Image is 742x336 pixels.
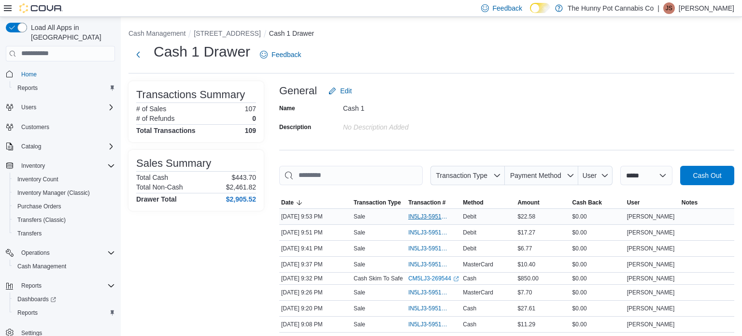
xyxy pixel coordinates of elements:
button: Cash 1 Drawer [269,29,314,37]
button: Operations [17,247,54,259]
span: [PERSON_NAME] [627,245,675,252]
h4: Drawer Total [136,195,177,203]
span: Reports [14,307,115,319]
p: $443.70 [231,174,256,181]
span: Inventory [21,162,45,170]
button: Date [279,197,352,208]
button: Cash Out [680,166,734,185]
span: IN5LJ3-5951697 [408,305,449,312]
h6: # of Sales [136,105,166,113]
div: [DATE] 9:51 PM [279,227,352,238]
button: Reports [10,306,119,320]
button: Transaction Type [352,197,406,208]
span: Inventory Manager (Classic) [17,189,90,197]
h1: Cash 1 Drawer [154,42,250,61]
h6: Total Non-Cash [136,183,183,191]
span: IN5LJ3-5951756 [408,289,449,296]
a: Inventory Count [14,174,62,185]
button: Transfers (Classic) [10,213,119,227]
span: Transaction # [408,199,445,206]
button: Users [17,102,40,113]
span: $6.77 [517,245,532,252]
span: [PERSON_NAME] [627,229,675,236]
button: Inventory [17,160,49,172]
span: Payment Method [510,172,561,179]
div: $0.00 [571,211,625,222]
button: Cash Management [128,29,185,37]
span: Cash [463,321,476,328]
span: Transaction Type [436,172,487,179]
span: Feedback [493,3,522,13]
div: $0.00 [571,303,625,314]
div: [DATE] 9:26 PM [279,287,352,298]
a: Reports [14,307,42,319]
span: $17.27 [517,229,535,236]
span: [PERSON_NAME] [627,213,675,220]
button: Notes [680,197,734,208]
span: IN5LJ3-5951595 [408,321,449,328]
span: Cash Management [17,263,66,270]
span: Dashboards [17,295,56,303]
span: $27.61 [517,305,535,312]
button: Reports [17,280,45,292]
span: Users [17,102,115,113]
h4: Total Transactions [136,127,196,134]
button: IN5LJ3-5951756 [408,287,459,298]
p: 107 [245,105,256,113]
span: [PERSON_NAME] [627,305,675,312]
button: Inventory Manager (Classic) [10,186,119,200]
span: Catalog [17,141,115,152]
span: Inventory [17,160,115,172]
span: [PERSON_NAME] [627,321,675,328]
h3: Transactions Summary [136,89,245,101]
button: Catalog [17,141,45,152]
button: Payment Method [505,166,578,185]
span: Load All Apps in [GEOGRAPHIC_DATA] [27,23,115,42]
button: Next [128,45,148,64]
a: Purchase Orders [14,201,65,212]
span: $22.58 [517,213,535,220]
span: [PERSON_NAME] [627,275,675,282]
h3: Sales Summary [136,158,211,169]
span: MasterCard [463,289,493,296]
a: Feedback [256,45,305,64]
button: IN5LJ3-5951849 [408,259,459,270]
span: Dashboards [14,293,115,305]
span: Cash Back [572,199,602,206]
p: [PERSON_NAME] [679,2,734,14]
span: Cash Management [14,261,115,272]
button: IN5LJ3-5951883 [408,243,459,254]
button: Cash Management [10,260,119,273]
span: IN5LJ3-5951849 [408,261,449,268]
div: [DATE] 9:37 PM [279,259,352,270]
h3: General [279,85,317,97]
button: Cash Back [571,197,625,208]
p: Sale [354,321,365,328]
button: Transaction Type [430,166,505,185]
div: $0.00 [571,243,625,254]
div: [DATE] 9:32 PM [279,273,352,284]
span: Edit [340,86,352,96]
button: User [578,166,613,185]
span: Customers [21,123,49,131]
h6: Total Cash [136,174,168,181]
div: $0.00 [571,287,625,298]
span: Users [21,103,36,111]
span: IN5LJ3-5951883 [408,245,449,252]
span: Home [17,68,115,80]
span: Feedback [271,50,301,59]
span: Transfers (Classic) [17,216,66,224]
button: Purchase Orders [10,200,119,213]
button: Operations [2,246,119,260]
a: Home [17,69,41,80]
a: Inventory Manager (Classic) [14,187,94,199]
span: Amount [517,199,539,206]
span: Customers [17,121,115,133]
span: Cash [463,275,476,282]
span: IN5LJ3-5951961 [408,213,449,220]
span: Cash Out [693,171,721,180]
span: [PERSON_NAME] [627,261,675,268]
span: User [583,172,597,179]
span: Method [463,199,484,206]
